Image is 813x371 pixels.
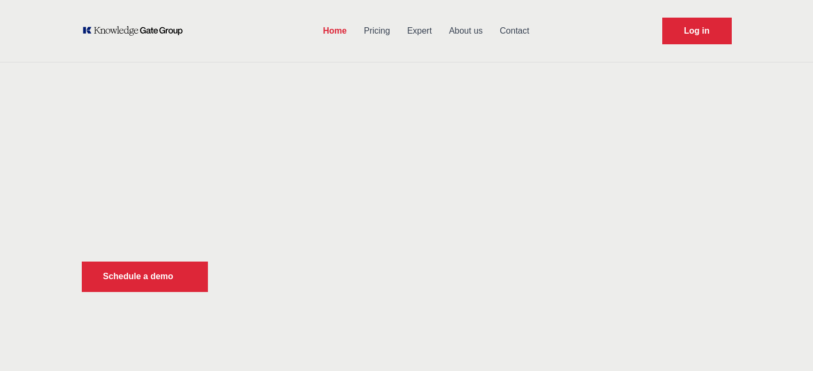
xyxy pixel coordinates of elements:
a: Contact [491,17,538,45]
a: About us [440,17,491,45]
a: Pricing [355,17,399,45]
img: KGG Fifth Element RED [180,270,193,283]
a: Request Demo [662,18,732,44]
p: Schedule a demo [103,270,174,283]
a: Expert [399,17,440,45]
a: Home [314,17,355,45]
a: KOL Knowledge Platform: Talk to Key External Experts (KEE) [82,26,190,36]
button: Schedule a demoKGG Fifth Element RED [82,262,208,292]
